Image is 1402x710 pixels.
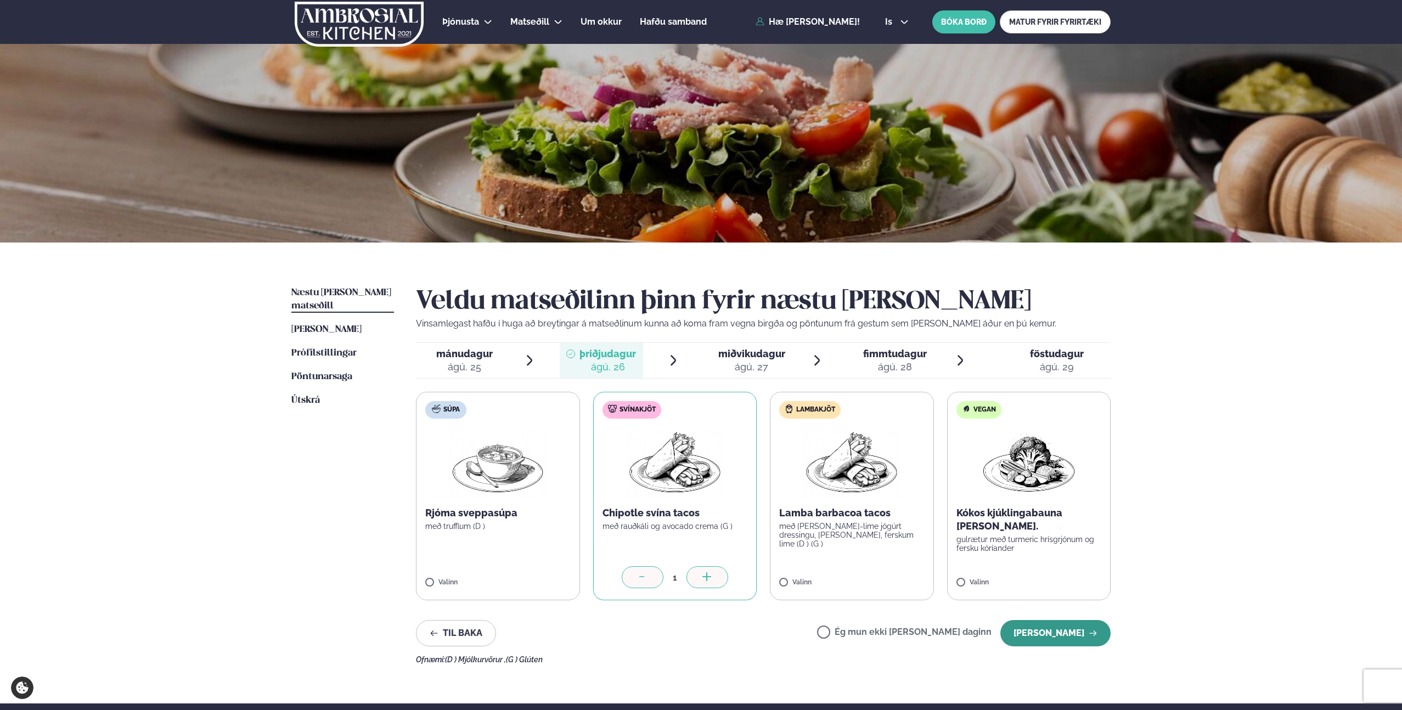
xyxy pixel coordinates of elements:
[608,404,617,413] img: pork.svg
[416,286,1111,317] h2: Veldu matseðilinn þinn fyrir næstu [PERSON_NAME]
[581,15,622,29] a: Um okkur
[620,405,656,414] span: Svínakjöt
[803,427,900,498] img: Wraps.png
[443,405,460,414] span: Súpa
[876,18,917,26] button: is
[291,347,357,360] a: Prófílstillingar
[436,348,493,359] span: mánudagur
[779,522,925,548] p: með [PERSON_NAME]-lime jógúrt dressingu, [PERSON_NAME], ferskum lime (D ) (G )
[510,16,549,27] span: Matseðill
[291,288,391,311] span: Næstu [PERSON_NAME] matseðill
[981,427,1077,498] img: Vegan.png
[291,325,362,334] span: [PERSON_NAME]
[416,317,1111,330] p: Vinsamlegast hafðu í huga að breytingar á matseðlinum kunna að koma fram vegna birgða og pöntunum...
[506,655,543,664] span: (G ) Glúten
[510,15,549,29] a: Matseðill
[640,15,707,29] a: Hafðu samband
[581,16,622,27] span: Um okkur
[579,348,636,359] span: þriðjudagur
[436,360,493,374] div: ágú. 25
[932,10,995,33] button: BÓKA BORÐ
[294,2,425,47] img: logo
[885,18,896,26] span: is
[1030,348,1084,359] span: föstudagur
[973,405,996,414] span: Vegan
[962,404,971,413] img: Vegan.svg
[449,427,546,498] img: Soup.png
[291,370,352,384] a: Pöntunarsaga
[1030,360,1084,374] div: ágú. 29
[291,372,352,381] span: Pöntunarsaga
[291,323,362,336] a: [PERSON_NAME]
[291,396,320,405] span: Útskrá
[416,655,1111,664] div: Ofnæmi:
[291,394,320,407] a: Útskrá
[416,620,496,646] button: Til baka
[756,17,860,27] a: Hæ [PERSON_NAME]!
[718,360,785,374] div: ágú. 27
[603,506,748,520] p: Chipotle svína tacos
[442,15,479,29] a: Þjónusta
[442,16,479,27] span: Þjónusta
[785,404,793,413] img: Lamb.svg
[425,522,571,531] p: með trufflum (D )
[291,348,357,358] span: Prófílstillingar
[579,360,636,374] div: ágú. 26
[11,677,33,699] a: Cookie settings
[863,348,927,359] span: fimmtudagur
[956,506,1102,533] p: Kókos kjúklingabauna [PERSON_NAME].
[445,655,506,664] span: (D ) Mjólkurvörur ,
[432,404,441,413] img: soup.svg
[1000,620,1111,646] button: [PERSON_NAME]
[425,506,571,520] p: Rjóma sveppasúpa
[718,348,785,359] span: miðvikudagur
[291,286,394,313] a: Næstu [PERSON_NAME] matseðill
[863,360,927,374] div: ágú. 28
[640,16,707,27] span: Hafðu samband
[663,571,686,584] div: 1
[956,535,1102,553] p: gulrætur með turmeric hrísgrjónum og fersku kóríander
[796,405,835,414] span: Lambakjöt
[779,506,925,520] p: Lamba barbacoa tacos
[1000,10,1111,33] a: MATUR FYRIR FYRIRTÆKI
[627,427,723,498] img: Wraps.png
[603,522,748,531] p: með rauðkáli og avocado crema (G )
